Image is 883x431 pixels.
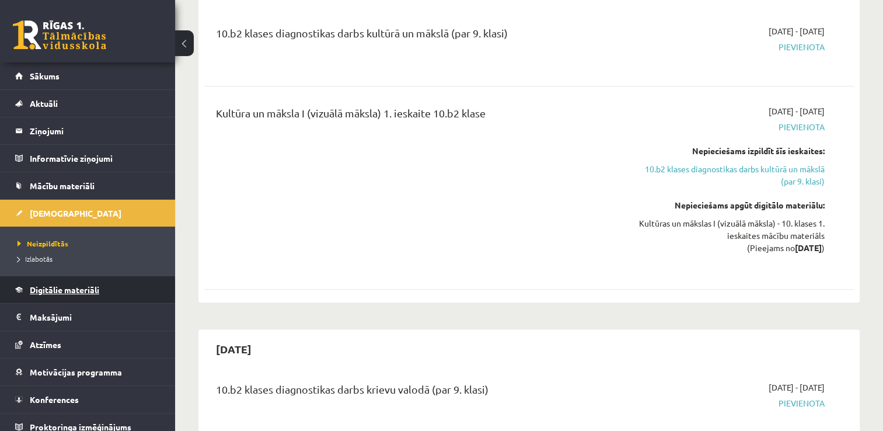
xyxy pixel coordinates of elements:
h2: [DATE] [204,335,263,363]
div: Kultūras un mākslas I (vizuālā māksla) - 10. klases 1. ieskaites mācību materiāls (Pieejams no ) [633,217,825,254]
span: Mācību materiāli [30,180,95,191]
div: Kultūra un māksla I (vizuālā māksla) 1. ieskaite 10.b2 klase [216,105,616,127]
span: Pievienota [633,41,825,53]
div: Nepieciešams apgūt digitālo materiālu: [633,199,825,211]
a: Sākums [15,62,160,89]
span: [DATE] - [DATE] [769,105,825,117]
span: Motivācijas programma [30,367,122,377]
a: Konferences [15,386,160,413]
span: [DEMOGRAPHIC_DATA] [30,208,121,218]
a: Digitālie materiāli [15,276,160,303]
a: Neizpildītās [18,238,163,249]
a: Atzīmes [15,331,160,358]
span: Izlabotās [18,254,53,263]
a: Izlabotās [18,253,163,264]
div: Nepieciešams izpildīt šīs ieskaites: [633,145,825,157]
legend: Informatīvie ziņojumi [30,145,160,172]
a: 10.b2 klases diagnostikas darbs kultūrā un mākslā (par 9. klasi) [633,163,825,187]
a: Rīgas 1. Tālmācības vidusskola [13,20,106,50]
a: Ziņojumi [15,117,160,144]
span: [DATE] - [DATE] [769,381,825,394]
a: [DEMOGRAPHIC_DATA] [15,200,160,227]
span: [DATE] - [DATE] [769,25,825,37]
legend: Ziņojumi [30,117,160,144]
strong: [DATE] [795,242,822,253]
a: Informatīvie ziņojumi [15,145,160,172]
a: Motivācijas programma [15,359,160,385]
a: Mācību materiāli [15,172,160,199]
span: Neizpildītās [18,239,68,248]
span: Konferences [30,394,79,405]
div: 10.b2 klases diagnostikas darbs krievu valodā (par 9. klasi) [216,381,616,403]
a: Maksājumi [15,304,160,331]
div: 10.b2 klases diagnostikas darbs kultūrā un mākslā (par 9. klasi) [216,25,616,47]
span: Digitālie materiāli [30,284,99,295]
span: Sākums [30,71,60,81]
span: Pievienota [633,397,825,409]
span: Pievienota [633,121,825,133]
span: Atzīmes [30,339,61,350]
a: Aktuāli [15,90,160,117]
legend: Maksājumi [30,304,160,331]
span: Aktuāli [30,98,58,109]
